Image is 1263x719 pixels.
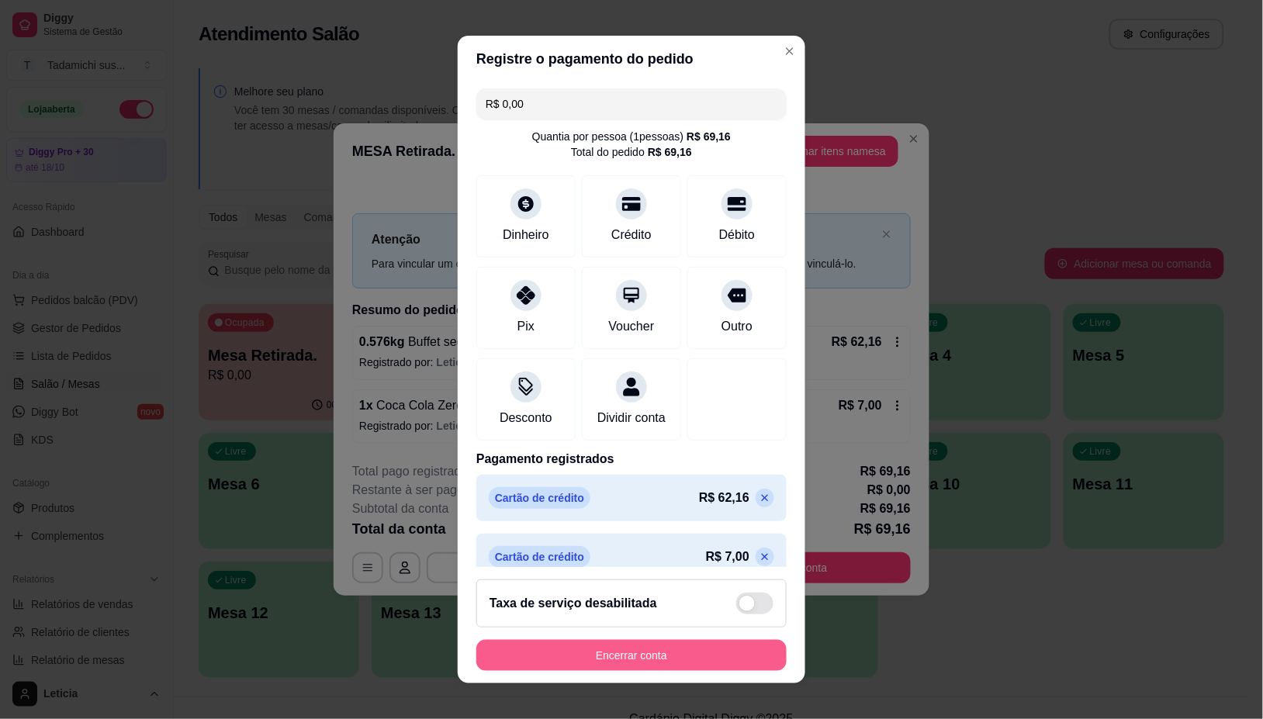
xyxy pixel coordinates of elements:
div: Total do pedido [571,144,692,160]
div: Quantia por pessoa ( 1 pessoas) [532,129,731,144]
button: Encerrar conta [476,640,787,671]
h2: Taxa de serviço desabilitada [490,594,657,613]
p: R$ 7,00 [706,548,749,566]
div: Dinheiro [503,226,549,244]
div: Pix [517,317,535,336]
div: Outro [721,317,753,336]
p: Cartão de crédito [489,546,590,568]
div: Débito [719,226,755,244]
button: Close [777,39,802,64]
p: R$ 62,16 [699,489,749,507]
div: R$ 69,16 [648,144,692,160]
p: Pagamento registrados [476,450,787,468]
div: Voucher [609,317,655,336]
header: Registre o pagamento do pedido [458,36,805,82]
div: Desconto [500,409,552,427]
div: R$ 69,16 [687,129,731,144]
div: Dividir conta [597,409,666,427]
div: Crédito [611,226,652,244]
input: Ex.: hambúrguer de cordeiro [486,88,777,119]
p: Cartão de crédito [489,487,590,509]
